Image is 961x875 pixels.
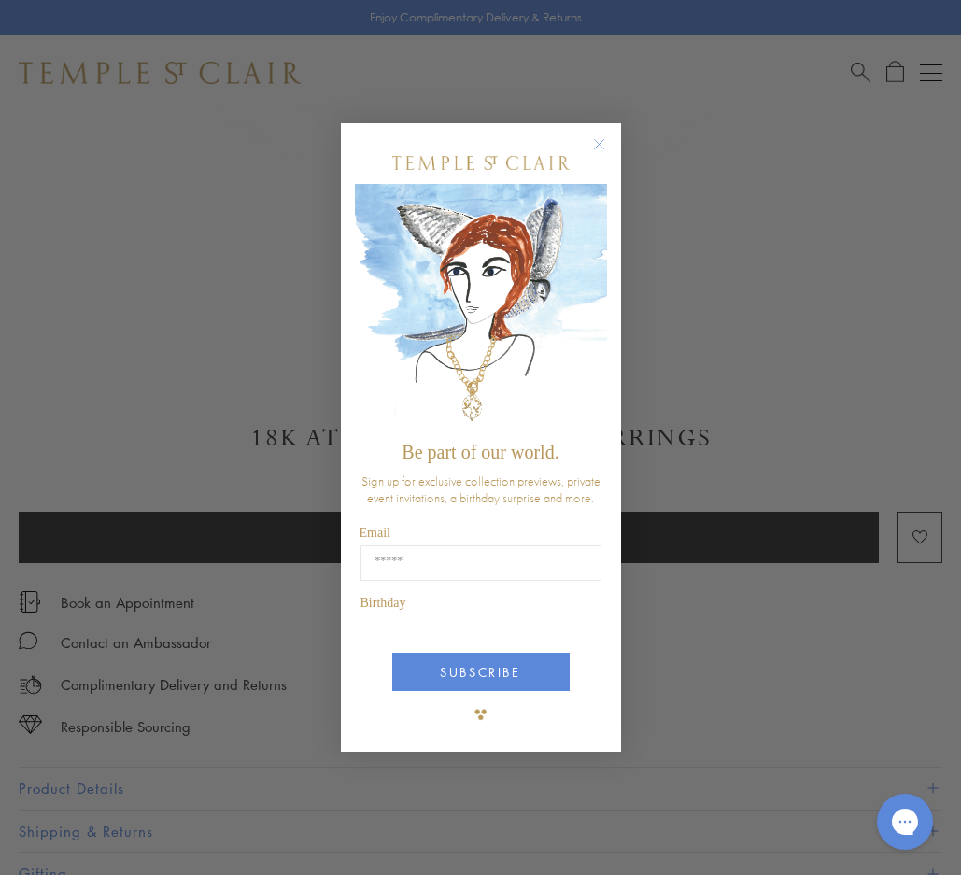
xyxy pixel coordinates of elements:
[361,473,601,506] span: Sign up for exclusive collection previews, private event invitations, a birthday surprise and more.
[462,696,500,733] img: TSC
[402,442,558,462] span: Be part of our world.
[868,787,942,856] iframe: Gorgias live chat messenger
[355,184,607,433] img: c4a9eb12-d91a-4d4a-8ee0-386386f4f338.jpeg
[360,596,406,610] span: Birthday
[392,156,570,170] img: Temple St. Clair
[360,545,601,581] input: Email
[392,653,570,691] button: SUBSCRIBE
[597,142,620,165] button: Close dialog
[360,526,390,540] span: Email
